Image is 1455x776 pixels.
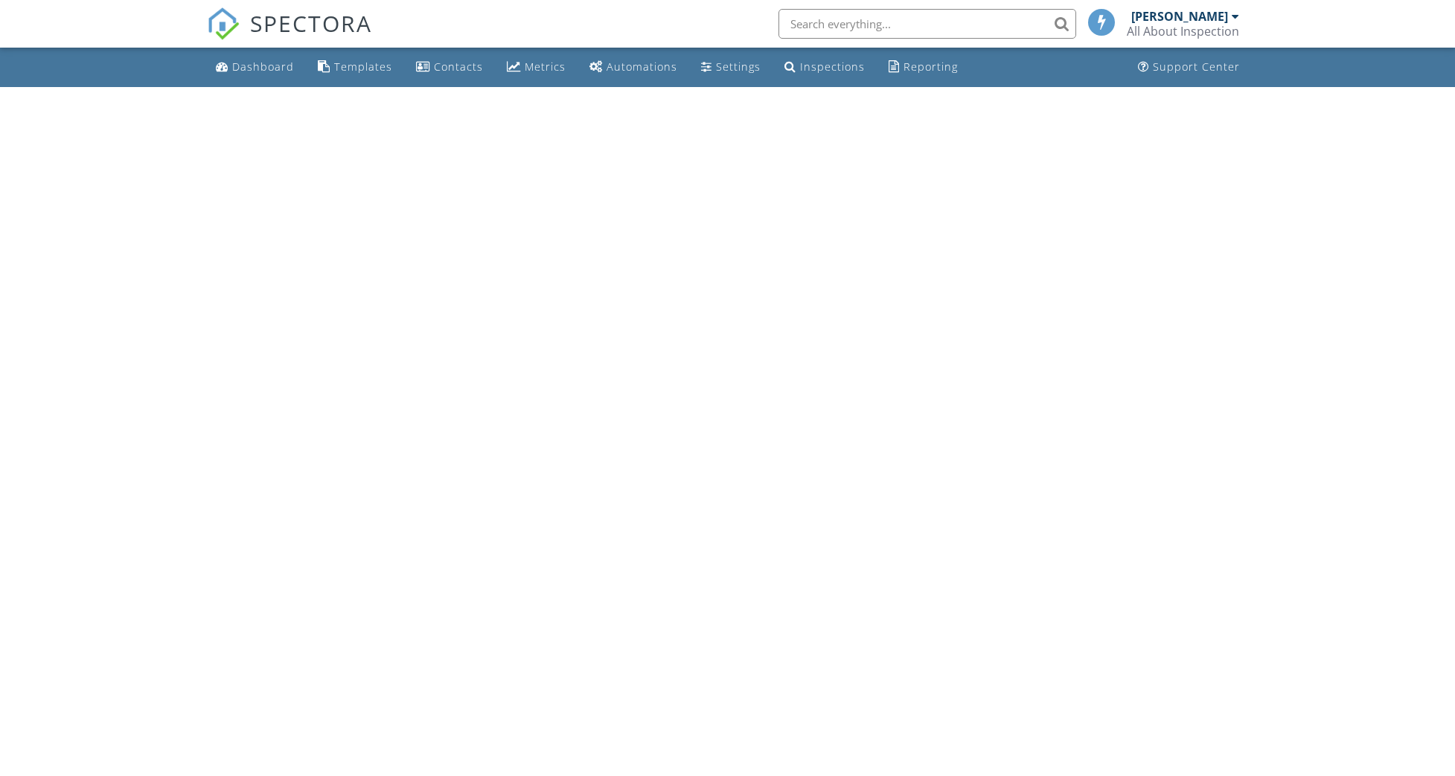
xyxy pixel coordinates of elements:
[250,7,372,39] span: SPECTORA
[583,54,683,81] a: Automations (Basic)
[1132,54,1246,81] a: Support Center
[695,54,767,81] a: Settings
[207,7,240,40] img: The Best Home Inspection Software - Spectora
[904,60,958,74] div: Reporting
[312,54,398,81] a: Templates
[410,54,489,81] a: Contacts
[1153,60,1240,74] div: Support Center
[525,60,566,74] div: Metrics
[334,60,392,74] div: Templates
[207,20,372,51] a: SPECTORA
[778,54,871,81] a: Inspections
[716,60,761,74] div: Settings
[1131,9,1228,24] div: [PERSON_NAME]
[434,60,483,74] div: Contacts
[778,9,1076,39] input: Search everything...
[1127,24,1239,39] div: All About Inspection
[800,60,865,74] div: Inspections
[210,54,300,81] a: Dashboard
[607,60,677,74] div: Automations
[232,60,294,74] div: Dashboard
[883,54,964,81] a: Reporting
[501,54,572,81] a: Metrics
